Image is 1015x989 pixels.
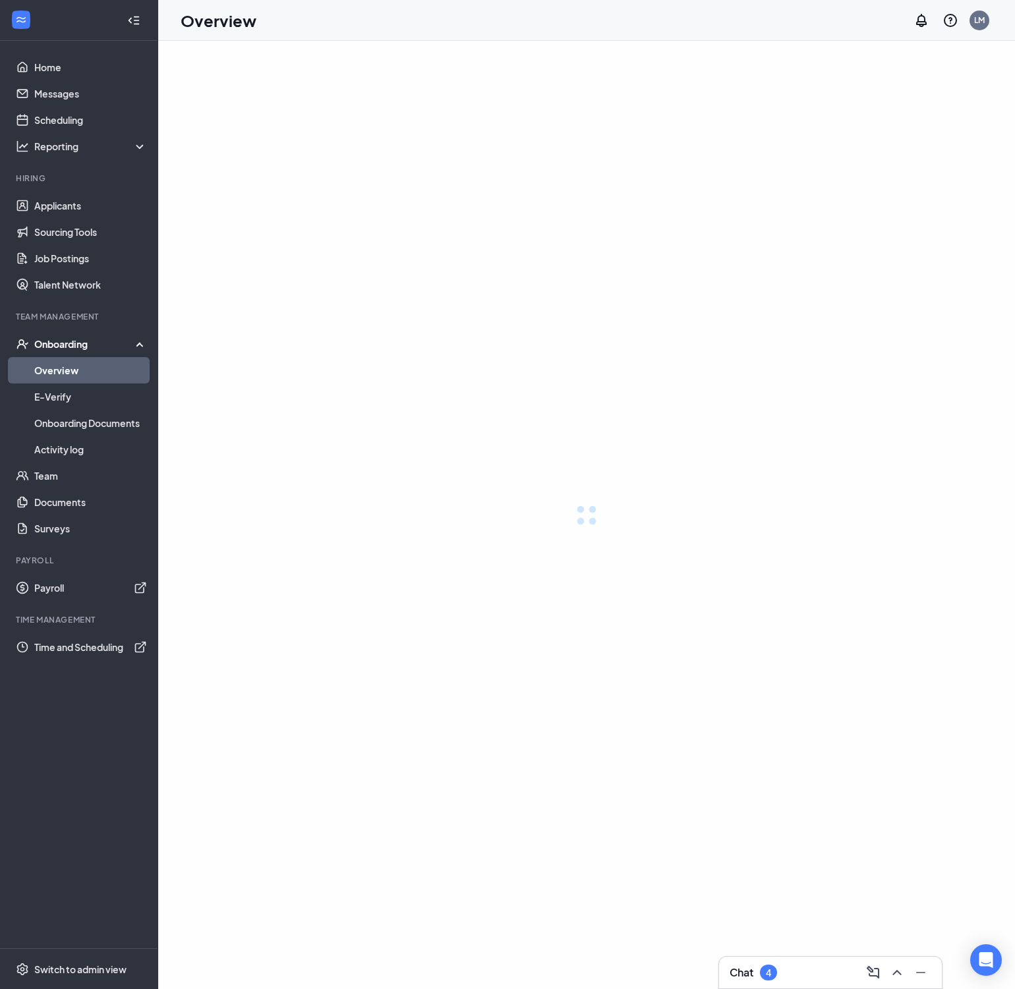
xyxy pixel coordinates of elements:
div: LM [974,14,985,26]
h1: Overview [181,9,256,32]
div: Reporting [34,140,148,153]
a: Time and SchedulingExternalLink [34,634,147,660]
button: Minimize [910,962,931,983]
svg: UserCheck [16,337,29,351]
a: Surveys [34,515,147,542]
h3: Chat [730,965,753,980]
a: Documents [34,489,147,515]
svg: ChevronUp [889,965,905,980]
svg: ComposeMessage [865,965,881,980]
svg: Analysis [16,140,29,153]
a: Home [34,54,147,80]
a: Job Postings [34,245,147,271]
div: Onboarding [34,337,136,351]
div: Switch to admin view [34,963,127,976]
div: 4 [766,967,771,978]
a: Team [34,463,147,489]
div: Team Management [16,311,144,322]
a: Scheduling [34,107,147,133]
a: Messages [34,80,147,107]
a: Sourcing Tools [34,219,147,245]
svg: Collapse [127,14,140,27]
svg: Notifications [913,13,929,28]
a: Activity log [34,436,147,463]
svg: QuestionInfo [942,13,958,28]
a: PayrollExternalLink [34,575,147,601]
button: ComposeMessage [863,962,884,983]
a: Talent Network [34,271,147,298]
div: Payroll [16,555,144,566]
svg: Minimize [913,965,929,980]
svg: Settings [16,963,29,976]
div: Open Intercom Messenger [970,944,1002,976]
a: Onboarding Documents [34,410,147,436]
a: Overview [34,357,147,383]
svg: WorkstreamLogo [14,13,28,26]
div: TIME MANAGEMENT [16,614,144,625]
a: Applicants [34,192,147,219]
div: Hiring [16,173,144,184]
a: E-Verify [34,383,147,410]
button: ChevronUp [886,962,908,983]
